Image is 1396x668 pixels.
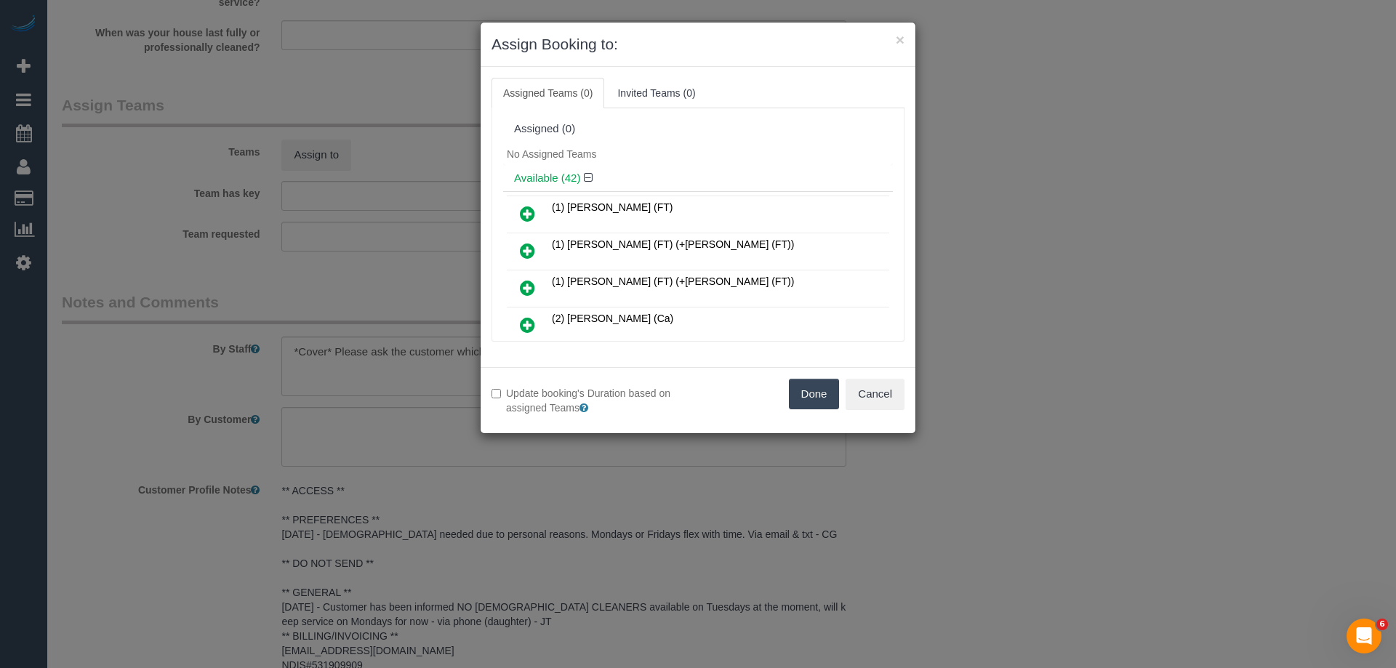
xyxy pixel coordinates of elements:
[514,123,882,135] div: Assigned (0)
[846,379,904,409] button: Cancel
[492,389,501,398] input: Update booking's Duration based on assigned Teams
[492,386,687,415] label: Update booking's Duration based on assigned Teams
[552,238,794,250] span: (1) [PERSON_NAME] (FT) (+[PERSON_NAME] (FT))
[552,201,673,213] span: (1) [PERSON_NAME] (FT)
[606,78,707,108] a: Invited Teams (0)
[1347,619,1381,653] iframe: Intercom live chat
[1376,619,1388,630] span: 6
[552,313,673,324] span: (2) [PERSON_NAME] (Ca)
[552,275,794,287] span: (1) [PERSON_NAME] (FT) (+[PERSON_NAME] (FT))
[896,32,904,47] button: ×
[492,78,604,108] a: Assigned Teams (0)
[492,33,904,55] h3: Assign Booking to:
[507,148,596,160] span: No Assigned Teams
[514,172,882,185] h4: Available (42)
[789,379,840,409] button: Done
